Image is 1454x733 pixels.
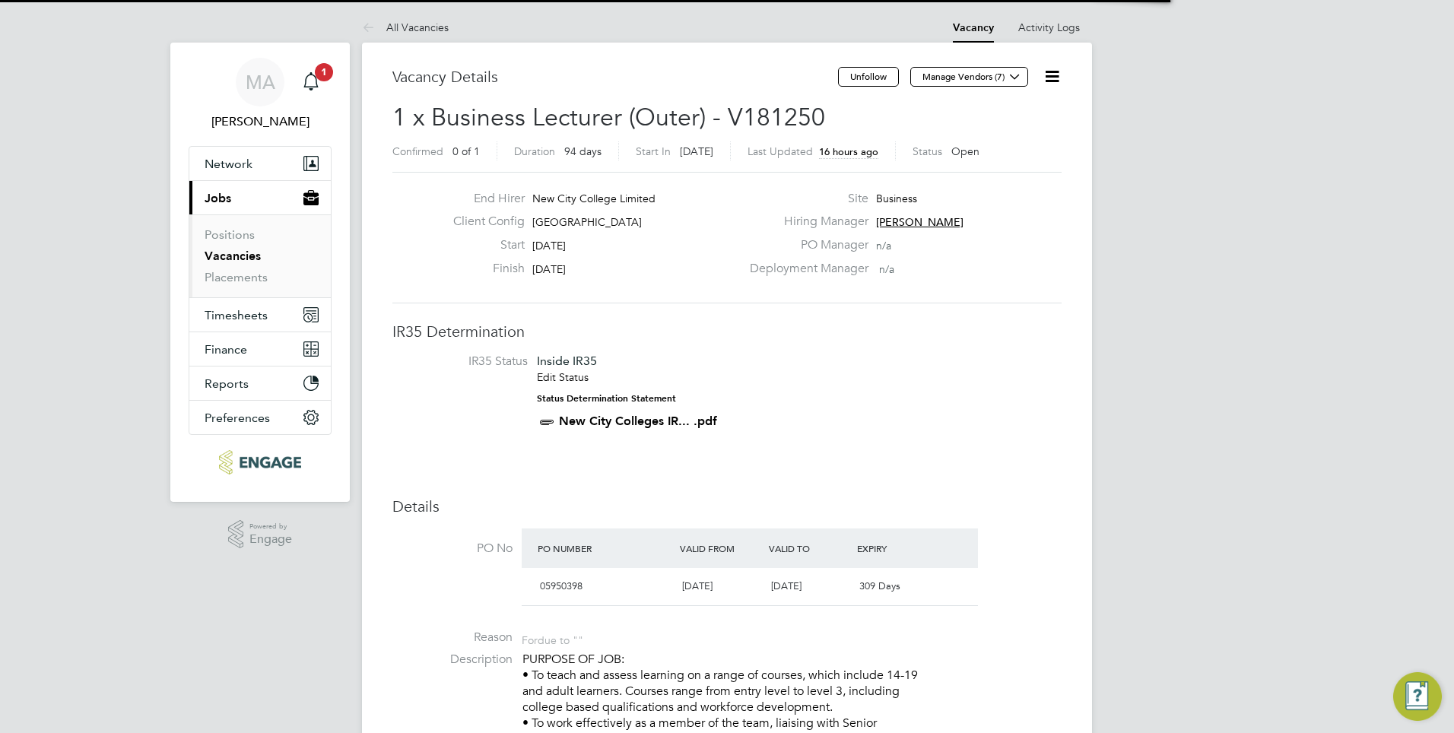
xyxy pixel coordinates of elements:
span: [DATE] [532,262,566,276]
label: IR35 Status [408,354,528,370]
span: 1 x Business Lecturer (Outer) - V181250 [392,103,825,132]
label: Site [741,191,868,207]
a: Placements [205,270,268,284]
button: Network [189,147,331,180]
span: Preferences [205,411,270,425]
span: [PERSON_NAME] [876,215,964,229]
a: Powered byEngage [228,520,293,549]
span: [DATE] [680,144,713,158]
span: MA [246,72,275,92]
a: 1 [296,58,326,106]
span: n/a [876,239,891,252]
strong: Status Determination Statement [537,393,676,404]
span: Timesheets [205,308,268,322]
span: 05950398 [540,579,583,592]
span: Finance [205,342,247,357]
span: n/a [879,262,894,276]
span: Jobs [205,191,231,205]
label: Start [441,237,525,253]
h3: Details [392,497,1062,516]
span: Inside IR35 [537,354,597,368]
label: Duration [514,144,555,158]
label: Deployment Manager [741,261,868,277]
label: Last Updated [748,144,813,158]
a: Vacancy [953,21,994,34]
div: PO Number [534,535,676,562]
span: Business [876,192,917,205]
label: End Hirer [441,191,525,207]
label: Client Config [441,214,525,230]
span: Powered by [249,520,292,533]
span: [DATE] [771,579,802,592]
label: Confirmed [392,144,443,158]
span: 0 of 1 [452,144,480,158]
button: Jobs [189,181,331,214]
h3: Vacancy Details [392,67,838,87]
label: Hiring Manager [741,214,868,230]
span: 1 [315,63,333,81]
button: Reports [189,366,331,400]
span: 16 hours ago [819,145,878,158]
button: Unfollow [838,67,899,87]
div: For due to "" [522,630,583,647]
div: Valid From [676,535,765,562]
div: Expiry [853,535,942,562]
div: Valid To [765,535,854,562]
a: Activity Logs [1018,21,1080,34]
a: Edit Status [537,370,589,384]
span: Mahnaz Asgari Joorshari [189,113,332,131]
span: [GEOGRAPHIC_DATA] [532,215,642,229]
a: New City Colleges IR... .pdf [559,414,717,428]
img: ncclondon-logo-retina.png [219,450,300,474]
button: Manage Vendors (7) [910,67,1028,87]
button: Preferences [189,401,331,434]
span: Engage [249,533,292,546]
a: MA[PERSON_NAME] [189,58,332,131]
span: [DATE] [532,239,566,252]
span: Network [205,157,252,171]
h3: IR35 Determination [392,322,1062,341]
span: [DATE] [682,579,713,592]
span: Reports [205,376,249,391]
span: Open [951,144,979,158]
a: Go to home page [189,450,332,474]
button: Timesheets [189,298,331,332]
span: 309 Days [859,579,900,592]
nav: Main navigation [170,43,350,502]
div: Jobs [189,214,331,297]
label: PO No [392,541,513,557]
button: Finance [189,332,331,366]
span: New City College Limited [532,192,656,205]
a: Positions [205,227,255,242]
button: Engage Resource Center [1393,672,1442,721]
label: Status [913,144,942,158]
label: Description [392,652,513,668]
label: Start In [636,144,671,158]
span: 94 days [564,144,602,158]
label: PO Manager [741,237,868,253]
label: Finish [441,261,525,277]
a: All Vacancies [362,21,449,34]
a: Vacancies [205,249,261,263]
label: Reason [392,630,513,646]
